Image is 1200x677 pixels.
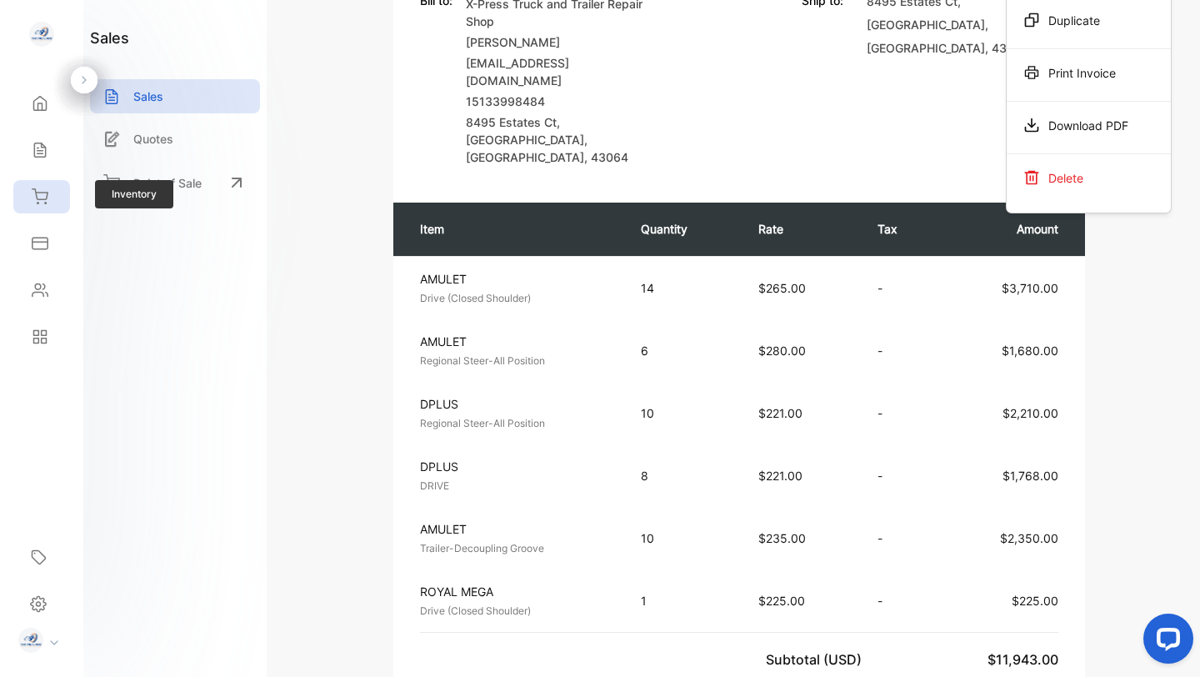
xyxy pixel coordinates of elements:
a: Point of Sale [90,164,260,201]
span: $11,943.00 [987,651,1058,668]
h1: sales [90,27,129,49]
p: - [877,404,922,422]
p: 6 [641,342,726,359]
p: ROYAL MEGA [420,583,611,600]
p: Quotes [133,130,173,148]
span: $280.00 [758,344,806,358]
p: [PERSON_NAME] [466,33,657,51]
span: $1,680.00 [1002,344,1058,358]
span: $2,210.00 [1002,406,1058,420]
p: Sales [133,88,163,105]
p: DRIVE [420,479,611,494]
p: 8 [641,467,726,484]
p: - [877,342,922,359]
p: - [877,529,922,547]
span: $1,768.00 [1002,469,1058,483]
div: Delete [1007,161,1171,194]
p: 14 [641,279,726,297]
p: 10 [641,404,726,422]
p: Amount [957,220,1058,238]
span: $221.00 [758,469,802,483]
p: - [877,592,922,609]
span: $265.00 [758,281,806,295]
a: Quotes [90,122,260,156]
p: Regional Steer-All Position [420,354,611,369]
p: 1 [641,592,726,609]
img: profile [18,628,43,653]
span: $2,350.00 [1000,531,1058,545]
span: , 43064 [584,150,628,164]
span: $221.00 [758,406,802,420]
iframe: LiveChat chat widget [1130,607,1200,677]
p: Item [420,220,607,238]
p: DPLUS [420,458,611,475]
span: $3,710.00 [1002,281,1058,295]
a: Sales [90,79,260,113]
p: Tax [877,220,922,238]
p: AMULET [420,333,611,350]
span: , 43064 [985,41,1029,55]
p: - [877,467,922,484]
span: 8495 Estates Ct [466,115,557,129]
div: Print Invoice [1007,56,1171,89]
p: [EMAIL_ADDRESS][DOMAIN_NAME] [466,54,657,89]
p: AMULET [420,270,611,288]
p: Regional Steer-All Position [420,416,611,431]
p: Rate [758,220,844,238]
div: Duplicate [1007,3,1171,37]
p: Point of Sale [133,174,202,192]
span: Inventory [95,180,173,208]
div: Download PDF [1007,108,1171,142]
p: Trailer-Decoupling Groove [420,541,611,556]
p: 10 [641,529,726,547]
p: Drive (Closed Shoulder) [420,604,611,619]
p: Subtotal (USD) [766,649,868,669]
p: Quantity [641,220,726,238]
p: Drive (Closed Shoulder) [420,291,611,306]
p: - [877,279,922,297]
span: $225.00 [758,594,805,608]
span: $225.00 [1012,594,1058,608]
span: $235.00 [758,531,806,545]
p: 15133998484 [466,93,657,110]
p: DPLUS [420,395,611,413]
p: AMULET [420,520,611,538]
img: logo [29,22,54,47]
